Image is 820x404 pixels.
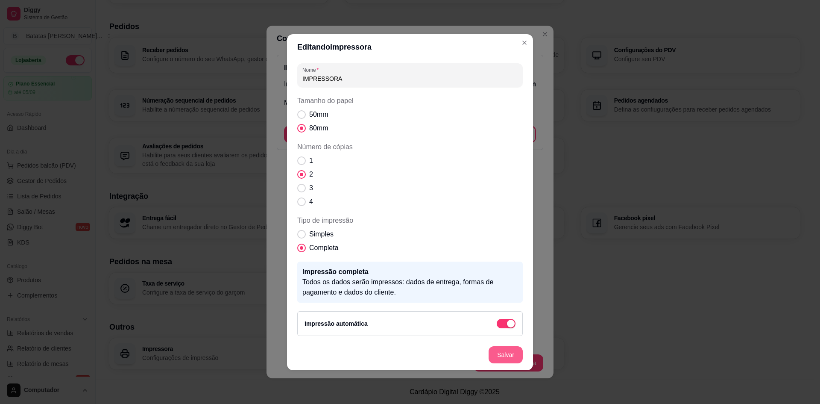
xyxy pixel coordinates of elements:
[309,183,313,193] span: 3
[309,156,313,166] span: 1
[518,36,531,50] button: Close
[305,320,368,327] label: Impressão automática
[309,197,313,207] span: 4
[297,96,523,106] span: Tamanho do papel
[309,123,328,133] span: 80mm
[489,346,523,363] button: Salvar
[302,277,518,298] p: Todos os dados serão impressos: dados de entrega, formas de pagamento e dados do cliente.
[309,243,338,253] span: Completa
[297,215,523,226] span: Tipo de impressão
[309,229,334,239] span: Simples
[302,66,322,74] label: Nome
[309,169,313,180] span: 2
[302,74,518,83] input: Nome
[297,142,523,207] div: Número de cópias
[309,109,328,120] span: 50mm
[287,34,533,60] header: Editando impressora
[297,142,523,152] span: Número de cópias
[297,96,523,133] div: Tamanho do papel
[297,215,523,253] div: Tipo de impressão
[302,267,518,277] p: Impressão completa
